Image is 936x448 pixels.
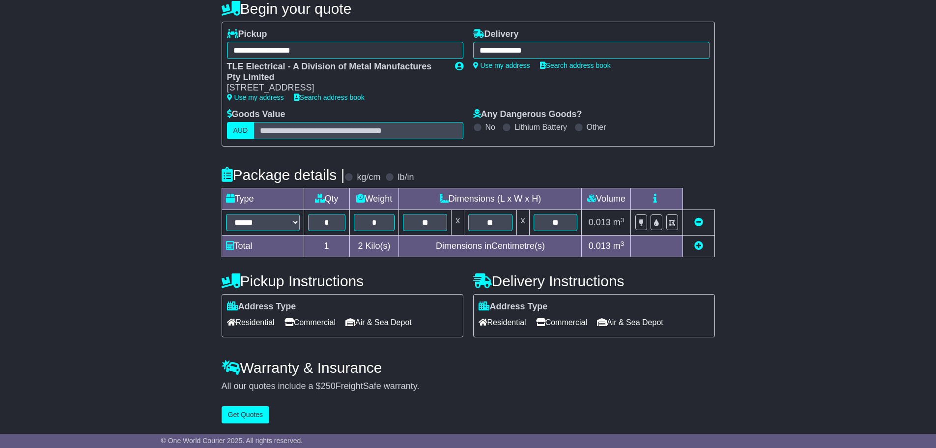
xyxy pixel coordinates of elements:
[161,437,303,445] span: © One World Courier 2025. All rights reserved.
[227,83,445,93] div: [STREET_ADDRESS]
[304,236,349,257] td: 1
[222,0,715,17] h4: Begin your quote
[694,217,703,227] a: Remove this item
[613,217,624,227] span: m
[222,359,715,376] h4: Warranty & Insurance
[227,122,255,139] label: AUD
[222,236,304,257] td: Total
[399,188,582,210] td: Dimensions (L x W x H)
[222,167,345,183] h4: Package details |
[473,61,530,69] a: Use my address
[589,241,611,251] span: 0.013
[621,240,624,247] sup: 3
[227,109,285,120] label: Goods Value
[587,122,606,132] label: Other
[597,315,663,330] span: Air & Sea Depot
[227,315,275,330] span: Residential
[694,241,703,251] a: Add new item
[582,188,631,210] td: Volume
[222,273,463,289] h4: Pickup Instructions
[227,61,445,83] div: TLE Electrical - A Division of Metal Manufactures Pty Limited
[485,122,495,132] label: No
[613,241,624,251] span: m
[479,315,526,330] span: Residential
[357,172,380,183] label: kg/cm
[589,217,611,227] span: 0.013
[514,122,567,132] label: Lithium Battery
[222,381,715,392] div: All our quotes include a $ FreightSafe warranty.
[227,93,284,101] a: Use my address
[227,29,267,40] label: Pickup
[540,61,611,69] a: Search address book
[536,315,587,330] span: Commercial
[349,188,399,210] td: Weight
[222,188,304,210] td: Type
[227,301,296,312] label: Address Type
[399,236,582,257] td: Dimensions in Centimetre(s)
[473,29,519,40] label: Delivery
[345,315,412,330] span: Air & Sea Depot
[452,210,464,236] td: x
[397,172,414,183] label: lb/in
[304,188,349,210] td: Qty
[358,241,363,251] span: 2
[479,301,548,312] label: Address Type
[621,216,624,224] sup: 3
[473,273,715,289] h4: Delivery Instructions
[349,236,399,257] td: Kilo(s)
[284,315,336,330] span: Commercial
[321,381,336,391] span: 250
[222,406,270,423] button: Get Quotes
[473,109,582,120] label: Any Dangerous Goods?
[294,93,365,101] a: Search address book
[516,210,529,236] td: x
